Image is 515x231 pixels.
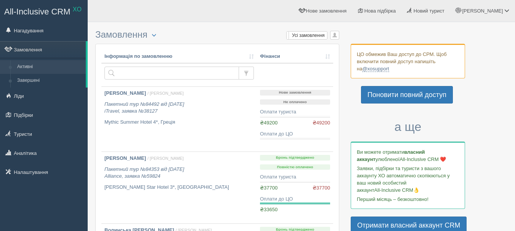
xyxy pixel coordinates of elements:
[104,119,254,126] p: Mythic Summer Hotel 4*, Греція
[148,156,184,161] span: / [PERSON_NAME]
[374,187,420,193] span: All-Inclusive CRM👌
[313,185,330,192] span: ₴37700
[104,90,146,96] b: [PERSON_NAME]
[306,8,347,14] span: Нове замовлення
[260,207,278,212] span: ₴33650
[104,166,184,179] i: Пакетний тур №84353 від [DATE] Alliance, заявка №59824
[260,90,330,96] p: Нове замовлення
[260,155,330,161] p: Бронь підтверджено
[462,8,503,14] span: [PERSON_NAME]
[313,119,330,127] span: ₴49200
[260,108,330,116] div: Оплати туриста
[14,74,86,88] a: Завершені
[104,101,184,114] i: Пакетний тур №84492 від [DATE] iTravel, заявка №38127
[260,185,278,191] span: ₴37700
[260,131,330,138] div: Оплати до ЦО
[362,66,389,72] a: @xosupport
[351,120,465,134] h3: а ще
[357,149,425,162] b: власний аккаунт
[260,53,330,60] a: Фінанси
[260,120,278,126] span: ₴49200
[287,32,327,39] label: Усі замовлення
[104,155,146,161] b: [PERSON_NAME]
[399,156,446,162] span: All-Inclusive CRM ❤️
[101,152,257,223] a: [PERSON_NAME] / [PERSON_NAME] Пакетний тур №84353 від [DATE]Alliance, заявка №59824 [PERSON_NAME]...
[260,164,330,170] p: Повністю оплачено
[104,53,254,60] a: Інформація по замовленню
[364,8,396,14] span: Нова підбірка
[148,91,184,96] span: / [PERSON_NAME]
[104,67,239,80] input: Пошук за номером замовлення, ПІБ або паспортом туриста
[357,148,459,163] p: Ви можете отримати улюбленої
[104,184,254,191] p: [PERSON_NAME] Star Hotel 3*, [GEOGRAPHIC_DATA]
[260,174,330,181] div: Оплати туриста
[361,86,453,104] a: Поновити повний доступ
[0,0,87,21] a: All-Inclusive CRM XO
[101,87,257,151] a: [PERSON_NAME] / [PERSON_NAME] Пакетний тур №84492 від [DATE]iTravel, заявка №38127 Mythic Summer ...
[73,6,82,13] sup: XO
[260,196,330,203] div: Оплати до ЦО
[4,7,71,16] span: All-Inclusive CRM
[95,30,339,40] h3: Замовлення
[357,165,459,194] p: Заявки, підбірки та туристи з вашого аккаунту ХО автоматично скопіюються у ваш новий особистий ак...
[14,60,86,74] a: Активні
[260,99,330,105] p: Не оплачено
[357,196,459,203] p: Перший місяць – безкоштовно!
[351,44,465,78] div: ЦО обмежив Ваш доступ до СРМ. Щоб включити повний доступ напишіть на
[414,8,444,14] span: Новий турист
